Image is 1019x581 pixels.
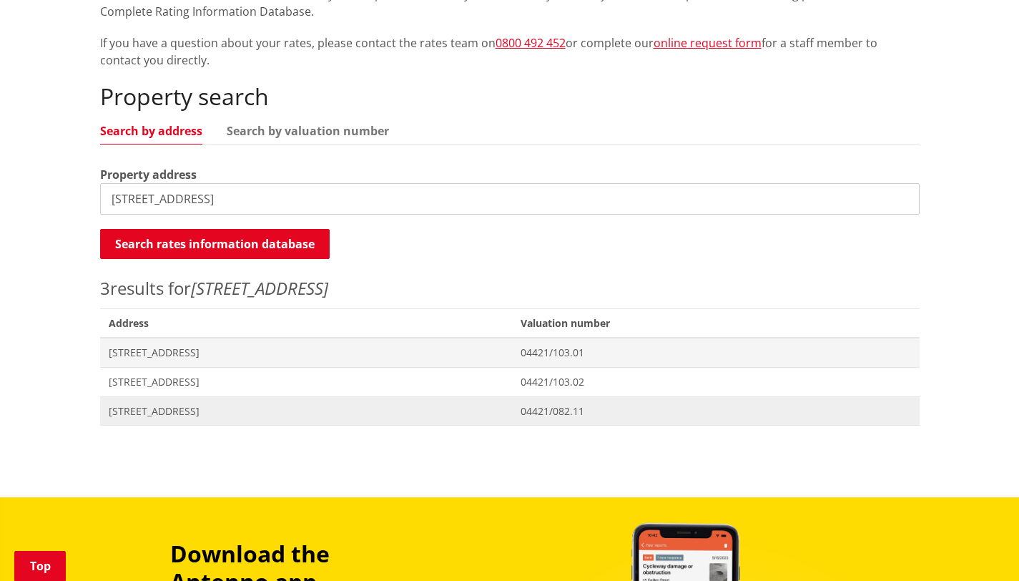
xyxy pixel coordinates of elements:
span: 3 [100,276,110,300]
span: [STREET_ADDRESS] [109,404,504,419]
span: 04421/103.01 [521,346,910,360]
span: 04421/103.02 [521,375,910,389]
span: 04421/082.11 [521,404,910,419]
a: Search by address [100,125,202,137]
label: Property address [100,166,197,183]
h2: Property search [100,83,920,110]
iframe: Messenger Launcher [953,521,1005,572]
input: e.g. Duke Street NGARUAWAHIA [100,183,920,215]
p: If you have a question about your rates, please contact the rates team on or complete our for a s... [100,34,920,69]
span: [STREET_ADDRESS] [109,375,504,389]
a: [STREET_ADDRESS] 04421/103.02 [100,367,920,396]
a: [STREET_ADDRESS] 04421/103.01 [100,338,920,367]
span: Valuation number [512,308,919,338]
span: [STREET_ADDRESS] [109,346,504,360]
span: Address [100,308,513,338]
a: Top [14,551,66,581]
em: [STREET_ADDRESS] [191,276,328,300]
a: 0800 492 452 [496,35,566,51]
a: online request form [654,35,762,51]
p: results for [100,275,920,301]
a: [STREET_ADDRESS] 04421/082.11 [100,396,920,426]
button: Search rates information database [100,229,330,259]
a: Search by valuation number [227,125,389,137]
